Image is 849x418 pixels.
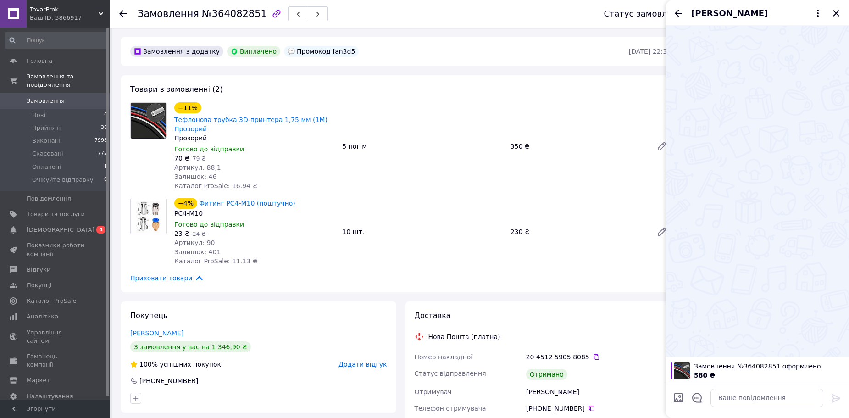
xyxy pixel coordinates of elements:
[426,332,503,341] div: Нова Пошта (платна)
[27,297,76,305] span: Каталог ProSale
[193,156,205,162] span: 79 ₴
[174,198,197,209] div: −4%
[415,353,473,361] span: Номер накладної
[691,7,823,19] button: [PERSON_NAME]
[27,241,85,258] span: Показники роботи компанії
[174,248,221,256] span: Залишок: 401
[119,9,127,18] div: Повернутися назад
[193,231,205,237] span: 24 ₴
[524,384,673,400] div: [PERSON_NAME]
[202,8,267,19] span: №364082851
[130,85,223,94] span: Товари в замовленні (2)
[27,352,85,369] span: Гаманець компанії
[415,370,486,377] span: Статус відправлення
[174,239,215,246] span: Артикул: 90
[673,8,684,19] button: Назад
[526,352,671,362] div: 20 4512 5905 8085
[130,46,223,57] div: Замовлення з додатку
[32,124,61,132] span: Прийняті
[653,223,671,241] a: Редагувати
[32,111,45,119] span: Нові
[526,404,671,413] div: [PHONE_NUMBER]
[174,134,335,143] div: Прозорий
[131,103,166,139] img: Тефлонова трубка 3D-принтера 1,75 мм (1M) Прозорий
[199,200,295,207] a: Фитинг PC4-M10 (поштучно)
[174,102,201,113] div: −11%
[98,150,107,158] span: 772
[130,311,168,320] span: Покупець
[174,164,221,171] span: Артикул: 88,1
[30,6,99,14] span: TovarProk
[691,392,703,404] button: Відкрити шаблони відповідей
[27,195,71,203] span: Повідомлення
[96,226,105,234] span: 4
[507,225,649,238] div: 230 ₴
[174,257,257,265] span: Каталог ProSale: 11.13 ₴
[130,360,221,369] div: успішних покупок
[674,362,690,379] img: 5820497548_w100_h100_teflonovaya-trubka-3d-printera.jpg
[526,369,567,380] div: Отримано
[130,273,204,283] span: Приховати товари
[104,176,107,184] span: 0
[130,329,183,337] a: [PERSON_NAME]
[130,341,251,352] div: 3 замовлення у вас на 1 346,90 ₴
[629,48,671,55] time: [DATE] 22:32
[227,46,280,57] div: Виплачено
[174,173,216,180] span: Залишок: 46
[694,372,715,379] span: 580 ₴
[653,137,671,156] a: Редагувати
[32,176,93,184] span: Очікуйте відправку
[32,163,61,171] span: Оплачені
[27,97,65,105] span: Замовлення
[27,266,50,274] span: Відгуки
[27,57,52,65] span: Головна
[694,362,843,371] span: Замовлення №364082851 оформлено
[415,388,452,396] span: Отримувач
[174,221,244,228] span: Готово до відправки
[174,155,189,162] span: 70 ₴
[32,137,61,145] span: Виконані
[415,311,451,320] span: Доставка
[338,361,387,368] span: Додати відгук
[507,140,649,153] div: 350 ₴
[5,32,108,49] input: Пошук
[174,116,327,133] a: Тефлонова трубка 3D-принтера 1,75 мм (1M) Прозорий
[94,137,107,145] span: 7998
[104,111,107,119] span: 0
[174,182,257,189] span: Каталог ProSale: 16.94 ₴
[288,48,295,55] img: :speech_balloon:
[139,376,199,385] div: [PHONE_NUMBER]
[604,9,688,18] div: Статус замовлення
[27,312,58,321] span: Аналітика
[27,392,73,401] span: Налаштування
[174,230,189,237] span: 23 ₴
[691,7,768,19] span: [PERSON_NAME]
[27,72,110,89] span: Замовлення та повідомлення
[27,210,85,218] span: Товари та послуги
[27,226,94,234] span: [DEMOGRAPHIC_DATA]
[831,8,842,19] button: Закрити
[338,225,506,238] div: 10 шт.
[415,405,486,412] span: Телефон отримувача
[284,46,359,57] div: Промокод fan3d5
[101,124,107,132] span: 30
[138,8,199,19] span: Замовлення
[131,198,166,234] img: Фитинг PC4-M10 (поштучно)
[139,361,158,368] span: 100%
[104,163,107,171] span: 1
[174,145,244,153] span: Готово до відправки
[30,14,110,22] div: Ваш ID: 3866917
[27,376,50,385] span: Маркет
[338,140,506,153] div: 5 пог.м
[27,329,85,345] span: Управління сайтом
[174,209,335,218] div: РС4-М10
[27,281,51,290] span: Покупці
[32,150,63,158] span: Скасовані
